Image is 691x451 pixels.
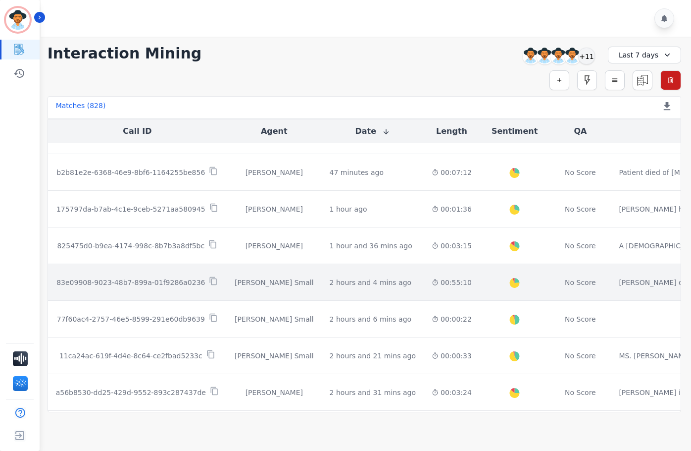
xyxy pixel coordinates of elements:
[432,388,472,397] div: 00:03:24
[56,278,205,287] p: 83e09908-9023-48b7-899a-01f9286a0236
[578,48,595,64] div: +11
[436,125,467,137] button: Length
[432,241,472,251] div: 00:03:15
[56,388,206,397] p: a56b8530-dd25-429d-9552-893c287437de
[57,314,205,324] p: 77f60ac4-2757-46e5-8599-291e60db9639
[432,314,472,324] div: 00:00:22
[6,8,30,32] img: Bordered avatar
[123,125,151,137] button: Call ID
[565,388,596,397] div: No Score
[432,278,472,287] div: 00:55:10
[330,241,412,251] div: 1 hour and 36 mins ago
[261,125,288,137] button: Agent
[235,168,314,177] div: [PERSON_NAME]
[330,388,416,397] div: 2 hours and 31 mins ago
[330,168,384,177] div: 47 minutes ago
[565,168,596,177] div: No Score
[565,241,596,251] div: No Score
[330,351,416,361] div: 2 hours and 21 mins ago
[565,278,596,287] div: No Score
[565,204,596,214] div: No Score
[330,204,367,214] div: 1 hour ago
[432,168,472,177] div: 00:07:12
[235,314,314,324] div: [PERSON_NAME] Small
[330,278,412,287] div: 2 hours and 4 mins ago
[574,125,587,137] button: QA
[235,241,314,251] div: [PERSON_NAME]
[565,351,596,361] div: No Score
[608,47,681,63] div: Last 7 days
[235,278,314,287] div: [PERSON_NAME] Small
[235,388,314,397] div: [PERSON_NAME]
[56,204,205,214] p: 175797da-b7ab-4c1e-9ceb-5271aa580945
[235,204,314,214] div: [PERSON_NAME]
[492,125,538,137] button: Sentiment
[565,314,596,324] div: No Score
[432,204,472,214] div: 00:01:36
[57,241,204,251] p: 825475d0-b9ea-4174-998c-8b7b3a8df5bc
[235,351,314,361] div: [PERSON_NAME] Small
[59,351,202,361] p: 11ca24ac-619f-4d4e-8c64-ce2fbad5233c
[330,314,412,324] div: 2 hours and 6 mins ago
[56,101,106,114] div: Matches ( 828 )
[48,45,202,62] h1: Interaction Mining
[432,351,472,361] div: 00:00:33
[56,168,205,177] p: b2b81e2e-6368-46e9-8bf6-1164255be856
[355,125,391,137] button: Date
